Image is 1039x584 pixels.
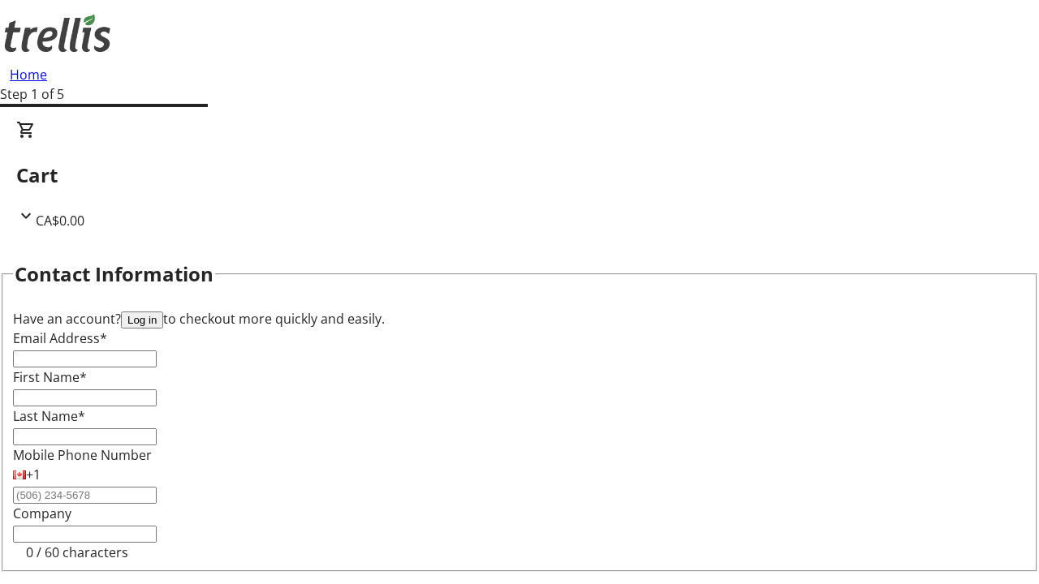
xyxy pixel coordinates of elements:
label: Last Name* [13,407,85,425]
h2: Contact Information [15,260,213,289]
div: Have an account? to checkout more quickly and easily. [13,309,1026,328]
label: Mobile Phone Number [13,446,152,464]
label: First Name* [13,368,87,386]
tr-character-limit: 0 / 60 characters [26,543,128,561]
label: Email Address* [13,329,107,347]
h2: Cart [16,161,1023,190]
label: Company [13,505,71,522]
button: Log in [121,311,163,328]
span: CA$0.00 [36,212,84,230]
div: CartCA$0.00 [16,120,1023,230]
input: (506) 234-5678 [13,487,157,504]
